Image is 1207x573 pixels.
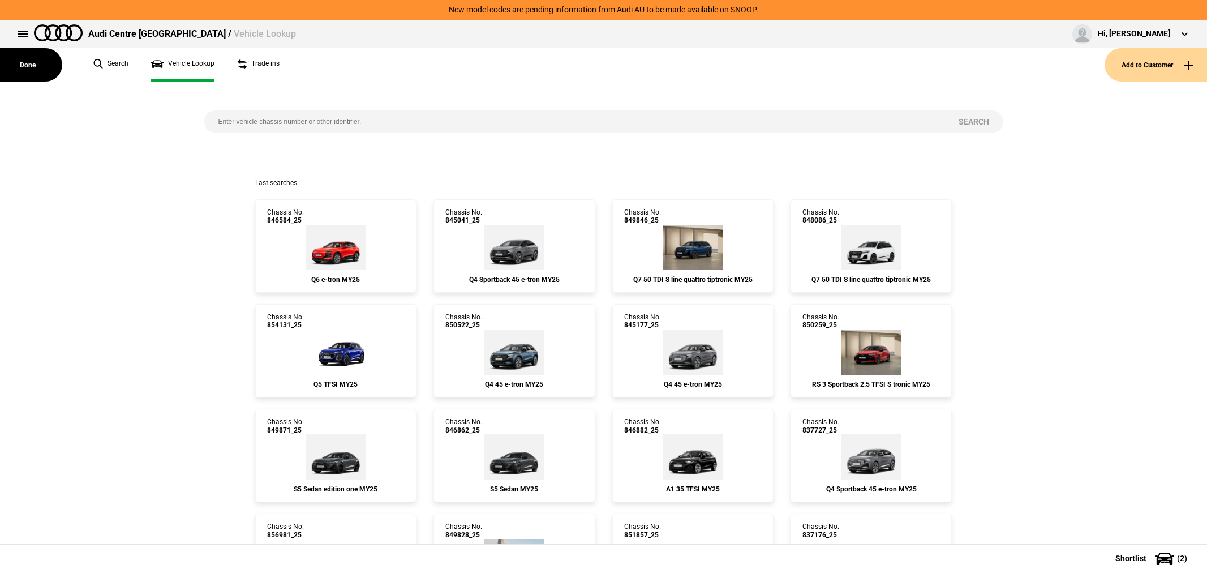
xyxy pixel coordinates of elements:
[34,24,83,41] img: audi.png
[237,48,280,82] a: Trade ins
[267,208,304,225] div: Chassis No.
[802,426,839,434] span: 837727_25
[624,485,762,493] div: A1 35 TFSI MY25
[445,380,583,388] div: Q4 45 e-tron MY25
[445,531,482,539] span: 849828_25
[624,418,661,434] div: Chassis No.
[445,216,482,224] span: 845041_25
[267,426,304,434] span: 849871_25
[841,434,901,480] img: Audi_F4NA53_25_AO_C2C2__(Nadin:_C15_S7E_S9S_YEA)_ext.png
[624,276,762,284] div: Q7 50 TDI S line quattro tiptronic MY25
[484,225,544,270] img: Audi_F4NA53_25_AO_C2C2_4ZD_WA7_WA2_6FJ_PY5_PYY_QQ9_55K_(Nadin:_4ZD_55K_6FJ_C18_PY5_PYY_QQ9_S7E_WA...
[802,208,839,225] div: Chassis No.
[1115,554,1146,562] span: Shortlist
[445,276,583,284] div: Q4 Sportback 45 e-tron MY25
[267,380,405,388] div: Q5 TFSI MY25
[267,485,405,493] div: S5 Sedan edition one MY25
[841,225,901,270] img: Audi_4MQCN2_25_EI_2Y2Y_WC7_WA7_PAH_N0Q_54K_(Nadin:_54K_C93_N0Q_PAH_WA7_WC7)_ext.png
[267,523,304,539] div: Chassis No.
[624,531,661,539] span: 851857_25
[255,179,299,187] span: Last searches:
[267,418,304,434] div: Chassis No.
[802,531,839,539] span: 837176_25
[802,276,940,284] div: Q7 50 TDI S line quattro tiptronic MY25
[484,434,544,480] img: Audi_FU2S5Y_25S_GX_6Y6Y_PAH_5MK_WA2_PQ7_8RT_PYH_PWO_3FP_F19_(Nadin:_3FP_5MK_8RT_C85_F19_PAH_PQ7_P...
[484,330,544,375] img: Audi_F4BA53_25_BH_5Y5Y_3FU_4ZD_WA7_3S2_FB5_99N_PY5_PYY_(Nadin:_3FU_3S2_4ZD_6FJ_99N_C18_FB5_PY5_PY...
[151,48,214,82] a: Vehicle Lookup
[204,110,944,133] input: Enter vehicle chassis number or other identifier.
[1098,28,1170,40] div: Hi, [PERSON_NAME]
[302,330,370,375] img: Audi_GUBAZG_25_FW_6I6I_3FU_WA9_PYH_(Nadin:_3FU_C56_PYH_WA9)_ext.png
[445,426,482,434] span: 846862_25
[306,434,366,480] img: Audi_FU2S5Y_25LE_GX_6Y6Y_PAH_9VS_PYH_3FP_(Nadin:_3FP_9VS_C85_PAH_PYH_SN8)_ext.png
[1177,554,1187,562] span: ( 2 )
[445,321,482,329] span: 850522_25
[624,321,661,329] span: 845177_25
[1105,48,1207,82] button: Add to Customer
[663,434,723,480] img: Audi_GBAAHG_25_KR_0E0E_4A3_(Nadin:_4A3_C42)_ext.png
[445,523,482,539] div: Chassis No.
[802,523,839,539] div: Chassis No.
[663,225,723,270] img: Audi_4MQCN2_25_EI_9W9W_PAH_WA7_WC7_1D1_N0Q_54K_(Nadin:_1D1_54K_C95_N0Q_PAH_WA7_WC7)_ext.png
[802,418,839,434] div: Chassis No.
[802,313,839,330] div: Chassis No.
[624,523,661,539] div: Chassis No.
[445,313,482,330] div: Chassis No.
[306,225,366,270] img: Audi_GFBA1A_25_FW_G1G1_FB5_(Nadin:_C05_FB5_SN8)_ext.png
[802,485,940,493] div: Q4 Sportback 45 e-tron MY25
[944,110,1003,133] button: Search
[267,531,304,539] span: 856981_25
[267,216,304,224] span: 846584_25
[802,216,839,224] span: 848086_25
[445,418,482,434] div: Chassis No.
[841,330,901,375] img: Audi_8YFRWY_25_TG_B1B1_WA9_5MB_PEJ_5J5_64U_(Nadin:_5J5_5MB_64U_C48_PEJ_S7K_WA9)_ext.png
[234,28,296,39] span: Vehicle Lookup
[802,321,839,329] span: 850259_25
[1098,544,1207,572] button: Shortlist(2)
[445,208,482,225] div: Chassis No.
[88,28,296,40] div: Audi Centre [GEOGRAPHIC_DATA] /
[624,380,762,388] div: Q4 45 e-tron MY25
[267,313,304,330] div: Chassis No.
[267,321,304,329] span: 854131_25
[445,485,583,493] div: S5 Sedan MY25
[267,276,405,284] div: Q6 e-tron MY25
[624,426,661,434] span: 846882_25
[624,208,661,225] div: Chassis No.
[624,216,661,224] span: 849846_25
[663,330,723,375] img: Audi_F4BA53_25_AO_C2C2__(Nadin:_C18_S7E)_ext.png
[802,380,940,388] div: RS 3 Sportback 2.5 TFSI S tronic MY25
[624,313,661,330] div: Chassis No.
[93,48,128,82] a: Search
